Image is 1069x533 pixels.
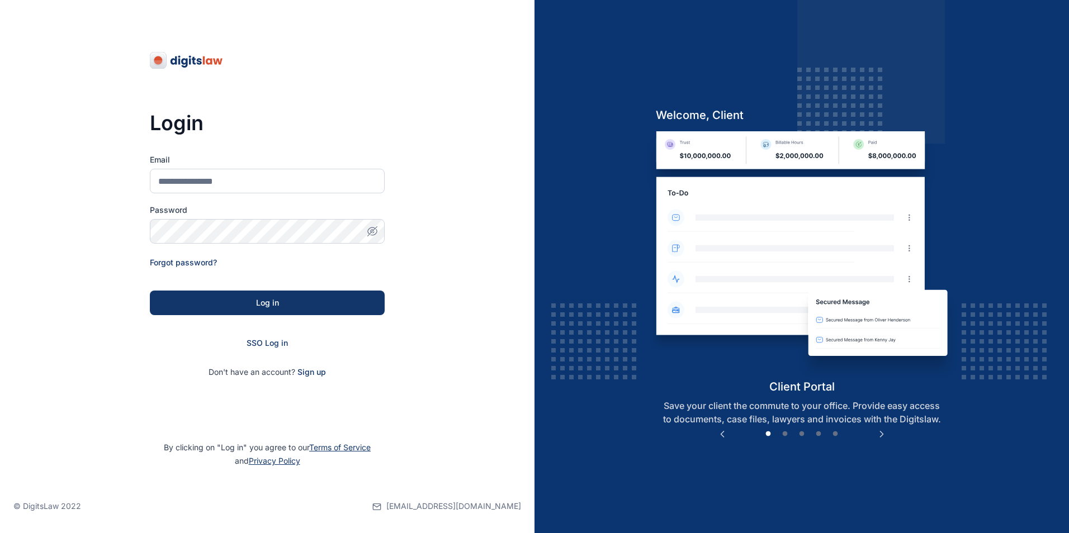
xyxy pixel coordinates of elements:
button: 5 [830,429,841,440]
img: client-portal [647,131,957,379]
p: By clicking on "Log in" you agree to our [13,441,521,468]
button: 4 [813,429,824,440]
span: [EMAIL_ADDRESS][DOMAIN_NAME] [386,501,521,512]
p: Don't have an account? [150,367,385,378]
button: 3 [796,429,807,440]
label: Password [150,204,385,216]
a: Forgot password? [150,258,217,267]
button: Previous [717,429,728,440]
h5: welcome, client [647,107,957,123]
button: 1 [763,429,774,440]
img: digitslaw-logo [150,51,224,69]
a: Sign up [297,367,326,377]
a: SSO Log in [247,338,288,348]
span: and [235,456,300,465]
p: © DigitsLaw 2022 [13,501,81,512]
a: Terms of Service [309,442,371,452]
label: Email [150,154,385,165]
h5: client portal [647,379,957,394]
a: Privacy Policy [249,456,300,465]
h3: Login [150,112,385,134]
p: Save your client the commute to your office. Provide easy access to documents, case files, lawyer... [647,399,957,426]
span: Sign up [297,367,326,378]
div: Log in [168,297,367,308]
button: 2 [779,429,791,440]
a: [EMAIL_ADDRESS][DOMAIN_NAME] [372,479,521,533]
button: Log in [150,291,385,315]
button: Next [876,429,887,440]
